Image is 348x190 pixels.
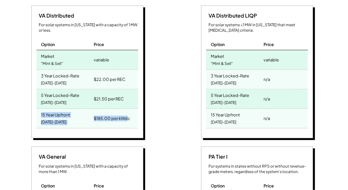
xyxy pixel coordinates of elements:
div: "Mint & Sell" [211,59,233,68]
div: 15 Year Upfront [211,110,240,118]
div: For solar systems in [US_STATE] with a capacity of 1 MW or less. [39,22,138,33]
div: VA Distributed LIQP [206,12,257,19]
div: [DATE]-[DATE] [41,99,67,107]
div: Option [211,42,225,47]
div: Price [94,42,104,47]
div: [DATE]-[DATE] [211,79,237,88]
div: $21.50 per REC [94,94,124,103]
div: n/a [264,75,270,84]
div: Option [211,183,225,189]
div: Option [41,42,55,47]
div: $22.00 per REC [94,75,125,84]
div: variable [94,55,109,64]
div: n/a [264,114,270,123]
div: For systems in states without RPS or without revenue-grade meters, regardless of the system's loc... [209,164,308,175]
div: VA Distributed [36,12,75,19]
div: Price [264,183,274,189]
div: 5 Year Locked-Rate [41,91,80,98]
div: [DATE]-[DATE] [211,118,237,127]
div: Price [94,183,104,189]
div: For solar systems ≤1 MW in [US_STATE] that meet [MEDICAL_DATA] criteria. [209,22,308,33]
div: $185.00 per kWdc [94,114,130,123]
div: variable [264,55,279,64]
div: For solar systems in [US_STATE] with a capacity of more than 1 MW. [39,164,138,175]
div: VA General [36,153,66,160]
div: [DATE]-[DATE] [211,99,237,107]
div: 15 Year Upfront [41,110,70,118]
div: PA Tier I [206,153,228,160]
div: 3 Year Locked-Rate [41,71,80,79]
div: n/a [264,94,270,103]
div: Market [41,52,55,59]
div: 3 Year Locked-Rate [211,71,249,79]
div: Option [41,183,55,189]
div: "Mint & Sell" [41,59,63,68]
div: Market [211,52,225,59]
div: [DATE]-[DATE] [41,118,67,127]
div: 5 Year Locked-Rate [211,91,249,98]
div: Price [264,42,274,47]
div: [DATE]-[DATE] [41,79,67,88]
